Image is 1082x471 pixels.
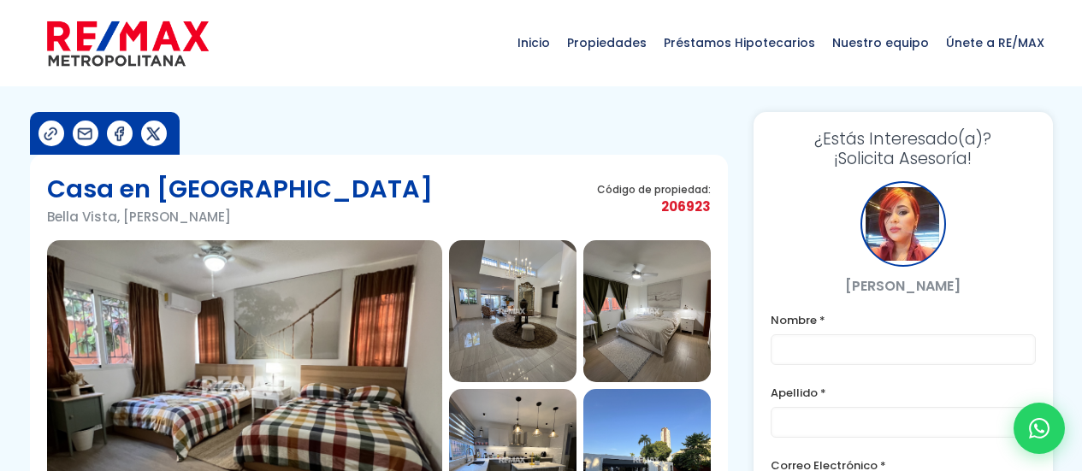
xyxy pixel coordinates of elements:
[771,275,1036,297] p: [PERSON_NAME]
[449,240,576,382] img: Casa en Bella Vista
[509,17,559,68] span: Inicio
[42,125,60,143] img: Compartir
[583,240,711,382] img: Casa en Bella Vista
[597,183,711,196] span: Código de propiedad:
[771,129,1036,149] span: ¿Estás Interesado(a)?
[771,309,1036,331] label: Nombre *
[771,382,1036,403] label: Apellido *
[771,129,1036,168] h3: ¡Solicita Asesoría!
[145,125,163,143] img: Compartir
[597,196,711,217] span: 206923
[860,181,946,267] div: Maricela Dominguez
[47,206,433,227] p: Bella Vista, [PERSON_NAME]
[76,125,94,143] img: Compartir
[47,172,433,206] h1: Casa en [GEOGRAPHIC_DATA]
[655,17,824,68] span: Préstamos Hipotecarios
[559,17,655,68] span: Propiedades
[110,125,128,143] img: Compartir
[47,18,209,69] img: remax-metropolitana-logo
[937,17,1053,68] span: Únete a RE/MAX
[824,17,937,68] span: Nuestro equipo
